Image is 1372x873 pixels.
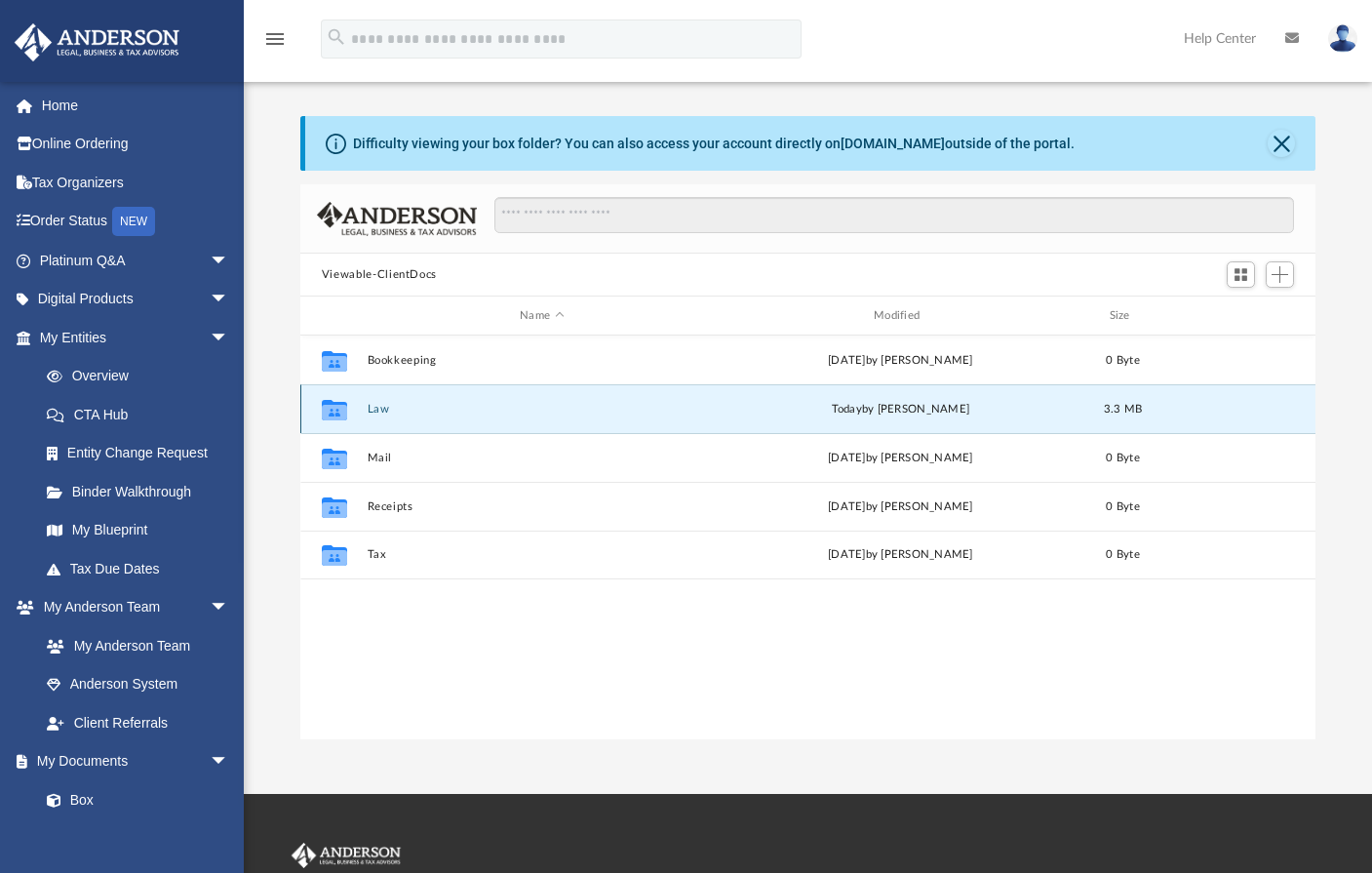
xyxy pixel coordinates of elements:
a: My Anderson Teamarrow_drop_down [14,588,249,627]
span: 0 Byte [1106,453,1140,463]
div: NEW [112,207,155,236]
a: Client Referrals [27,703,249,742]
a: Anderson System [27,665,249,704]
div: grid [300,336,1315,739]
img: User Pic [1328,24,1357,53]
a: My Blueprint [27,511,249,550]
a: My Entitiesarrow_drop_down [14,318,258,357]
div: id [309,307,358,325]
span: 0 Byte [1106,355,1140,366]
img: Anderson Advisors Platinum Portal [288,843,405,868]
button: Close [1268,130,1295,157]
button: Bookkeeping [367,354,717,367]
a: CTA Hub [27,395,258,434]
div: [DATE] by [PERSON_NAME] [725,450,1076,467]
span: arrow_drop_down [210,742,249,782]
div: [DATE] by [PERSON_NAME] [725,546,1076,564]
div: [DATE] by [PERSON_NAME] [725,498,1076,516]
div: [DATE] by [PERSON_NAME] [725,352,1076,370]
span: arrow_drop_down [210,241,249,281]
img: Anderson Advisors Platinum Portal [9,23,185,61]
div: id [1170,307,1307,325]
i: search [326,26,347,48]
button: Receipts [367,500,717,513]
a: Home [14,86,258,125]
button: Viewable-ClientDocs [322,266,437,284]
div: Modified [725,307,1075,325]
span: arrow_drop_down [210,280,249,320]
a: Online Ordering [14,125,258,164]
a: menu [263,37,287,51]
button: Mail [367,452,717,464]
span: today [831,404,861,415]
button: Law [367,403,717,416]
span: 0 Byte [1106,549,1140,560]
a: Digital Productsarrow_drop_down [14,280,258,319]
span: arrow_drop_down [210,318,249,358]
span: 0 Byte [1106,501,1140,512]
a: Entity Change Request [27,434,258,473]
span: arrow_drop_down [210,588,249,628]
a: Box [27,780,239,819]
span: 3.3 MB [1104,404,1143,415]
a: Tax Organizers [14,163,258,202]
a: Overview [27,357,258,396]
div: by [PERSON_NAME] [725,401,1076,418]
div: Size [1083,307,1161,325]
a: Binder Walkthrough [27,472,258,511]
div: Name [366,307,716,325]
a: [DOMAIN_NAME] [841,136,945,151]
div: Difficulty viewing your box folder? You can also access your account directly on outside of the p... [353,134,1075,154]
button: Tax [367,548,717,561]
button: Switch to Grid View [1227,261,1256,289]
input: Search files and folders [494,197,1295,234]
a: My Anderson Team [27,626,239,665]
button: Add [1266,261,1295,289]
a: Tax Due Dates [27,549,258,588]
a: My Documentsarrow_drop_down [14,742,249,781]
a: Platinum Q&Aarrow_drop_down [14,241,258,280]
a: Order StatusNEW [14,202,258,242]
i: menu [263,27,287,51]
